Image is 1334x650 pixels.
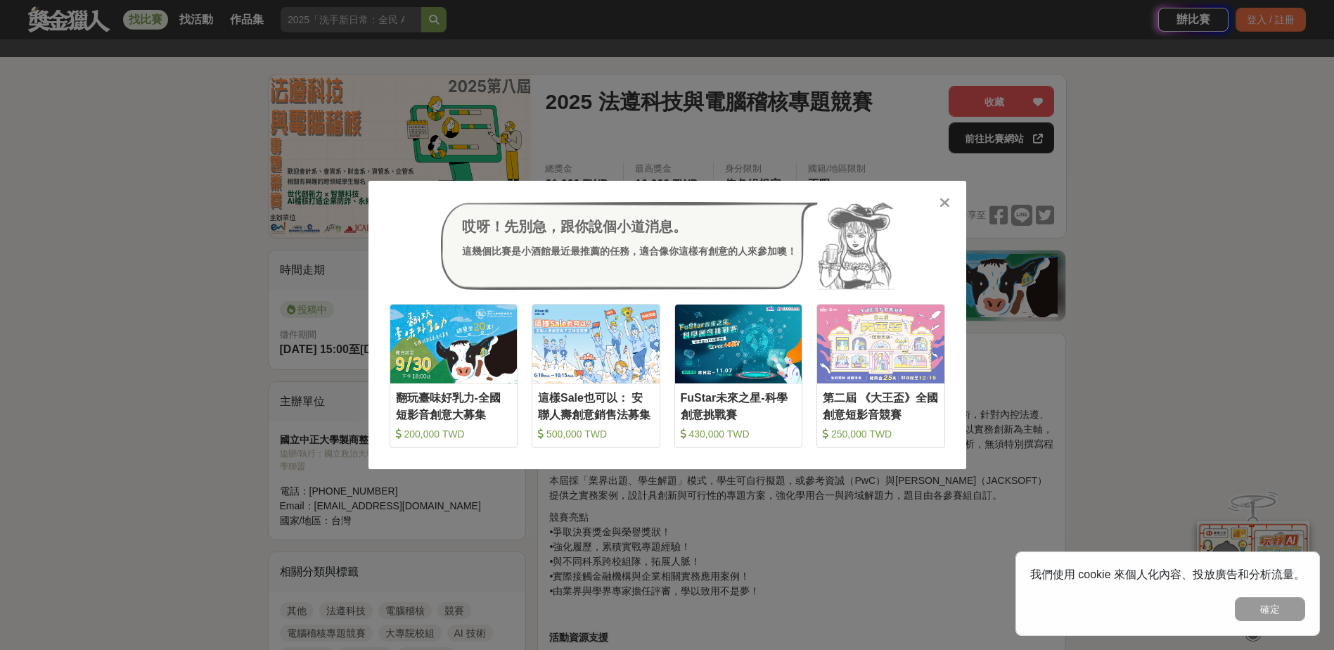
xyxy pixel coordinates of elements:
div: 500,000 TWD [538,427,654,441]
div: 第二屆 《大王盃》全國創意短影音競賽 [823,390,939,421]
div: 哎呀！先別急，跟你說個小道消息。 [462,216,797,237]
img: Cover Image [390,305,518,383]
span: 我們使用 cookie 來個人化內容、投放廣告和分析流量。 [1030,568,1305,580]
img: Cover Image [675,305,802,383]
img: Cover Image [817,305,944,383]
div: 200,000 TWD [396,427,512,441]
div: FuStar未來之星-科學創意挑戰賽 [681,390,797,421]
div: 430,000 TWD [681,427,797,441]
img: Avatar [818,202,894,291]
a: Cover Image第二屆 《大王盃》全國創意短影音競賽 250,000 TWD [816,304,945,448]
a: Cover Image翻玩臺味好乳力-全國短影音創意大募集 200,000 TWD [390,304,518,448]
div: 這幾個比賽是小酒館最近最推薦的任務，適合像你這樣有創意的人來參加噢！ [462,244,797,259]
div: 250,000 TWD [823,427,939,441]
div: 這樣Sale也可以： 安聯人壽創意銷售法募集 [538,390,654,421]
img: Cover Image [532,305,660,383]
button: 確定 [1235,597,1305,621]
div: 翻玩臺味好乳力-全國短影音創意大募集 [396,390,512,421]
a: Cover Image這樣Sale也可以： 安聯人壽創意銷售法募集 500,000 TWD [532,304,660,448]
a: Cover ImageFuStar未來之星-科學創意挑戰賽 430,000 TWD [674,304,803,448]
